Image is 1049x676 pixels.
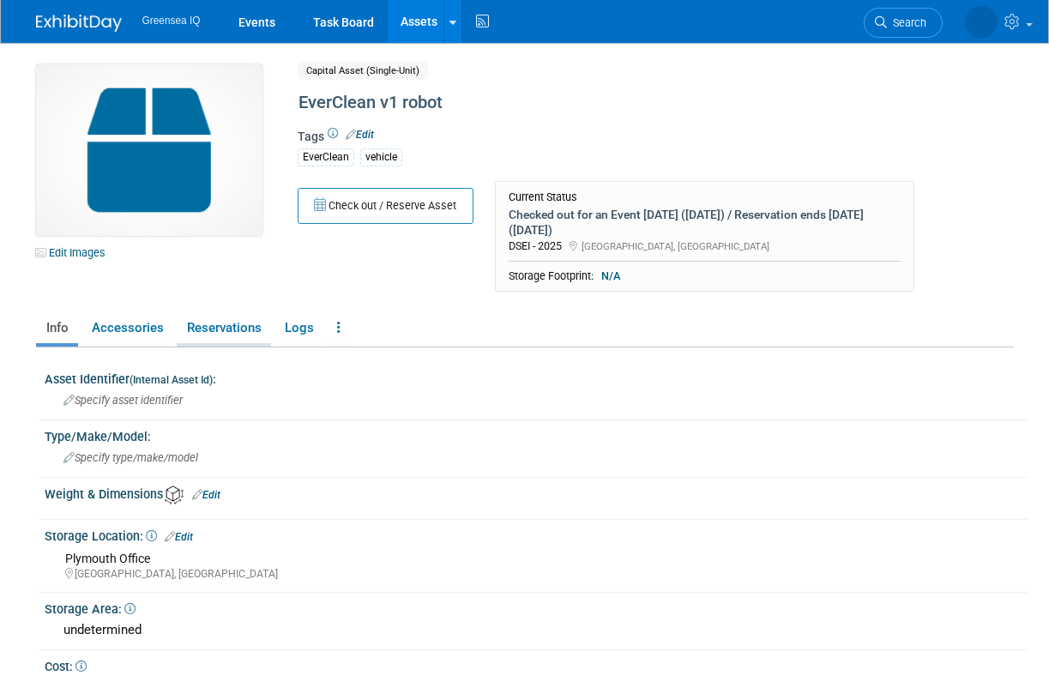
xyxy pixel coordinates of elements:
button: Check out / Reserve Asset [298,188,473,224]
a: Edit Images [36,242,112,263]
small: (Internal Asset Id) [130,374,213,386]
div: EverClean v1 robot [292,88,941,118]
div: Weight & Dimensions [45,481,1027,504]
a: Edit [192,489,220,501]
div: Current Status [509,190,901,204]
div: undetermined [57,617,1014,643]
a: Accessories [81,313,173,343]
div: EverClean [298,148,354,166]
div: Checked out for an Event [DATE] ([DATE]) / Reservation ends [DATE] ([DATE]) [509,207,901,238]
img: Asset Weight and Dimensions [165,486,184,504]
div: [GEOGRAPHIC_DATA], [GEOGRAPHIC_DATA] [65,567,1014,582]
img: Dawn D'Angelillo [965,6,998,39]
div: Type/Make/Model: [45,424,1027,445]
a: Search [864,8,943,38]
span: Greensea IQ [142,15,201,27]
a: Logs [274,313,323,343]
span: Capital Asset (Single-Unit) [298,62,428,80]
span: Specify asset identifier [63,394,183,407]
span: DSEI - 2025 [509,239,562,252]
div: Storage Footprint: [509,269,901,284]
span: Plymouth Office [65,552,150,565]
img: ExhibitDay [36,15,122,32]
span: Search [887,16,926,29]
a: Edit [346,129,374,141]
span: Specify type/make/model [63,451,198,464]
a: Info [36,313,78,343]
a: Reservations [177,313,271,343]
div: Storage Location: [45,523,1027,546]
div: vehicle [360,148,402,166]
div: Cost: [45,654,1027,675]
span: N/A [596,269,625,284]
span: Storage Area: [45,602,136,616]
a: Edit [165,531,193,543]
img: Capital-Asset-Icon-2.png [36,64,262,236]
span: [GEOGRAPHIC_DATA], [GEOGRAPHIC_DATA] [582,240,769,252]
div: Tags [298,128,941,178]
div: Asset Identifier : [45,366,1027,388]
